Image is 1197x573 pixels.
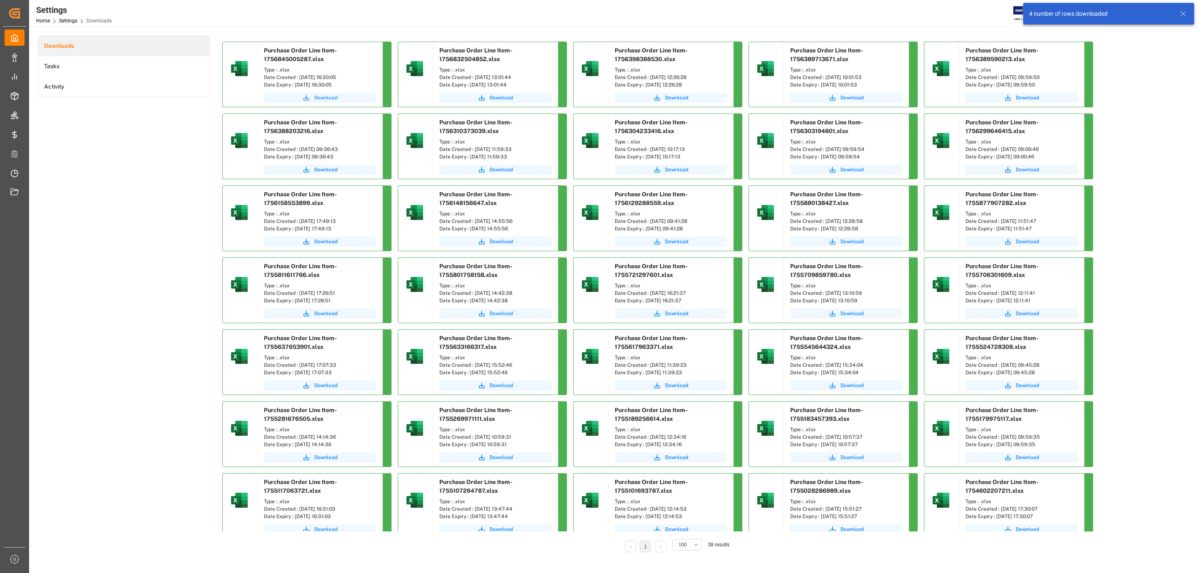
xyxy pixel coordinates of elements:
[264,47,337,62] span: Purchase Order Line Item-1756845005287.xlsx
[405,59,425,79] img: microsoft-excel-2019--v1.png
[790,153,902,161] div: Date Expiry : [DATE] 09:59:54
[965,289,1078,297] div: Date Created : [DATE] 12:11:41
[965,505,1078,513] div: Date Created : [DATE] 17:30:07
[490,310,513,317] span: Download
[264,479,337,494] span: Purchase Order Line Item-1755117063721.xlsx
[490,166,513,173] span: Download
[756,418,776,438] img: microsoft-excel-2019--v1.png
[965,225,1078,232] div: Date Expiry : [DATE] 11:51:47
[615,289,727,297] div: Date Created : [DATE] 16:21:37
[965,361,1078,369] div: Date Created : [DATE] 09:45:28
[965,335,1039,350] span: Purchase Order Line Item-1755524728308.xlsx
[615,297,727,304] div: Date Expiry : [DATE] 16:21:37
[38,36,210,56] li: Downloads
[965,309,1078,319] a: Download
[615,524,727,534] button: Download
[439,217,552,225] div: Date Created : [DATE] 14:55:56
[615,426,727,433] div: Type : .xlsx
[615,452,727,462] button: Download
[790,74,902,81] div: Date Created : [DATE] 10:01:53
[439,138,552,146] div: Type : .xlsx
[615,309,727,319] a: Download
[490,238,513,245] span: Download
[790,479,863,494] span: Purchase Order Line Item-1755028286989.xlsx
[439,263,512,278] span: Purchase Order Line Item-1755801758158.xlsx
[790,452,902,462] button: Download
[264,524,376,534] button: Download
[931,203,951,222] img: microsoft-excel-2019--v1.png
[1016,94,1039,101] span: Download
[439,441,552,448] div: Date Expiry : [DATE] 10:59:31
[405,490,425,510] img: microsoft-excel-2019--v1.png
[615,93,727,103] a: Download
[439,165,552,175] a: Download
[264,165,376,175] button: Download
[615,513,727,520] div: Date Expiry : [DATE] 12:14:53
[790,165,902,175] a: Download
[790,380,902,390] a: Download
[790,237,902,247] button: Download
[615,153,727,161] div: Date Expiry : [DATE] 10:17:13
[439,380,552,390] a: Download
[264,433,376,441] div: Date Created : [DATE] 14:14:36
[790,138,902,146] div: Type : .xlsx
[790,263,863,278] span: Purchase Order Line Item-1755709859780.xlsx
[580,418,600,438] img: microsoft-excel-2019--v1.png
[615,119,688,134] span: Purchase Order Line Item-1756304233416.xlsx
[439,297,552,304] div: Date Expiry : [DATE] 14:42:38
[790,119,863,134] span: Purchase Order Line Item-1756303194801.xlsx
[405,274,425,294] img: microsoft-excel-2019--v1.png
[36,18,50,24] a: Home
[229,418,249,438] img: microsoft-excel-2019--v1.png
[790,369,902,376] div: Date Expiry : [DATE] 15:34:04
[264,146,376,153] div: Date Created : [DATE] 09:36:43
[672,539,702,551] button: open menu
[439,146,552,153] div: Date Created : [DATE] 11:59:33
[580,274,600,294] img: microsoft-excel-2019--v1.png
[790,407,863,422] span: Purchase Order Line Item-1755183457393.xlsx
[1016,310,1039,317] span: Download
[790,93,902,103] button: Download
[439,354,552,361] div: Type : .xlsx
[439,66,552,74] div: Type : .xlsx
[790,297,902,304] div: Date Expiry : [DATE] 13:10:59
[615,217,727,225] div: Date Created : [DATE] 09:41:28
[615,380,727,390] button: Download
[264,138,376,146] div: Type : .xlsx
[439,309,552,319] a: Download
[756,203,776,222] img: microsoft-excel-2019--v1.png
[965,237,1078,247] button: Download
[1029,10,1172,18] div: 4 number of rows downloaded
[264,452,376,462] button: Download
[264,263,337,278] span: Purchase Order Line Item-1755811611766.xlsx
[790,282,902,289] div: Type : .xlsx
[1013,6,1042,21] img: Exertis%20JAM%20-%20Email%20Logo.jpg_1722504956.jpg
[965,354,1078,361] div: Type : .xlsx
[840,454,864,461] span: Download
[840,526,864,533] span: Download
[615,74,727,81] div: Date Created : [DATE] 12:26:28
[665,166,688,173] span: Download
[965,138,1078,146] div: Type : .xlsx
[965,513,1078,520] div: Date Expiry : [DATE] 17:30:07
[314,166,337,173] span: Download
[615,237,727,247] button: Download
[264,505,376,513] div: Date Created : [DATE] 16:31:03
[790,289,902,297] div: Date Created : [DATE] 13:10:59
[38,56,210,77] a: Tasks
[439,524,552,534] button: Download
[229,346,249,366] img: microsoft-excel-2019--v1.png
[264,407,337,422] span: Purchase Order Line Item-1755281676505.xlsx
[615,505,727,513] div: Date Created : [DATE] 12:14:53
[580,490,600,510] img: microsoft-excel-2019--v1.png
[264,66,376,74] div: Type : .xlsx
[264,119,337,134] span: Purchase Order Line Item-1756388203216.xlsx
[264,380,376,390] button: Download
[580,203,600,222] img: microsoft-excel-2019--v1.png
[931,274,951,294] img: microsoft-excel-2019--v1.png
